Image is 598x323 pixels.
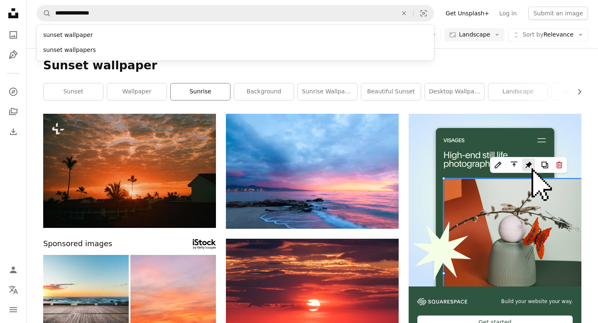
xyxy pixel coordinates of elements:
a: desktop wallpaper [425,83,484,100]
span: Landscape [459,31,490,39]
a: landscape [488,83,548,100]
button: Search Unsplash [37,5,51,21]
span: Relevance [522,31,573,39]
a: Download History [5,123,22,140]
a: sunrise wallpaper [298,83,357,100]
form: Find visuals sitewide [37,5,434,22]
button: scroll list to the right [572,83,581,100]
span: Sort by [522,31,543,38]
img: waves of body of water splashing on sand [226,114,399,229]
a: Home — Unsplash [5,5,22,23]
a: beautiful sunset [361,83,421,100]
button: Submit an image [528,7,588,20]
button: Sort byRelevance [508,28,588,42]
a: Collections [5,103,22,120]
span: Build your website your way. [501,298,573,305]
a: sunset [44,83,103,100]
a: Log in [494,7,522,20]
img: file-1606177908946-d1eed1cbe4f5image [417,298,467,305]
button: Visual search [414,5,434,21]
button: Landscape [444,28,505,42]
img: file-1723602894256-972c108553a7image [409,114,581,286]
div: sunset wallpapers [37,43,434,58]
img: the sun is setting over a city with palm trees [43,114,216,228]
span: Sponsored images [43,238,112,250]
a: Get Unsplash+ [441,7,494,20]
a: the sun is setting over a city with palm trees [43,167,216,174]
button: Clear [395,5,413,21]
h1: Sunset wallpaper [43,58,581,73]
a: Explore [5,83,22,100]
a: sunrise [171,83,230,100]
a: Photos [5,27,22,43]
div: sunset wallpaper [37,28,434,43]
a: background [234,83,294,100]
a: sunset [226,292,399,300]
button: Menu [5,301,22,318]
a: Illustrations [5,46,22,63]
a: waves of body of water splashing on sand [226,167,399,175]
a: wallpaper [107,83,167,100]
a: Log in / Sign up [5,262,22,278]
button: Language [5,281,22,298]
